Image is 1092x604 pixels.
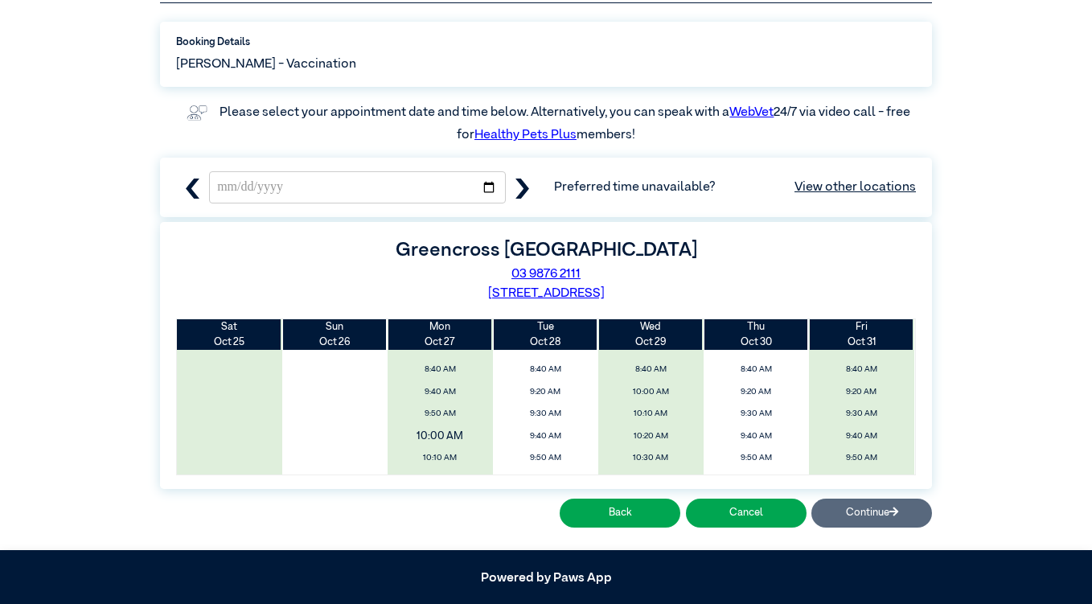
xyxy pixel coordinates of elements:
[497,360,593,379] span: 8:40 AM
[474,129,577,142] a: Healthy Pets Plus
[813,470,909,489] span: 10:00 AM
[686,499,807,527] button: Cancel
[813,360,909,379] span: 8:40 AM
[602,470,699,489] span: 10:40 AM
[708,449,804,467] span: 9:50 AM
[220,106,913,142] label: Please select your appointment date and time below. Alternatively, you can speak with a 24/7 via ...
[396,240,697,260] label: Greencross [GEOGRAPHIC_DATA]
[813,449,909,467] span: 9:50 AM
[813,405,909,423] span: 9:30 AM
[182,100,212,125] img: vet
[708,427,804,446] span: 9:40 AM
[729,106,774,119] a: WebVet
[794,178,916,197] a: View other locations
[392,360,488,379] span: 8:40 AM
[493,319,598,350] th: Oct 28
[602,427,699,446] span: 10:20 AM
[598,319,704,350] th: Oct 29
[708,360,804,379] span: 8:40 AM
[554,178,916,197] span: Preferred time unavailable?
[708,470,804,489] span: 10:00 AM
[282,319,388,350] th: Oct 26
[497,405,593,423] span: 9:30 AM
[497,427,593,446] span: 9:40 AM
[392,405,488,423] span: 9:50 AM
[377,424,503,448] span: 10:00 AM
[708,383,804,401] span: 9:20 AM
[602,383,699,401] span: 10:00 AM
[809,319,914,350] th: Oct 31
[392,449,488,467] span: 10:10 AM
[602,360,699,379] span: 8:40 AM
[497,470,593,489] span: 10:00 AM
[497,383,593,401] span: 9:20 AM
[497,449,593,467] span: 9:50 AM
[813,427,909,446] span: 9:40 AM
[704,319,809,350] th: Oct 30
[176,55,356,74] span: [PERSON_NAME] - Vaccination
[176,35,916,50] label: Booking Details
[388,319,493,350] th: Oct 27
[511,268,581,281] a: 03 9876 2111
[392,383,488,401] span: 9:40 AM
[488,287,605,300] a: [STREET_ADDRESS]
[392,470,488,489] span: 10:20 AM
[813,383,909,401] span: 9:20 AM
[602,449,699,467] span: 10:30 AM
[708,405,804,423] span: 9:30 AM
[160,571,932,586] h5: Powered by Paws App
[560,499,680,527] button: Back
[177,319,282,350] th: Oct 25
[602,405,699,423] span: 10:10 AM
